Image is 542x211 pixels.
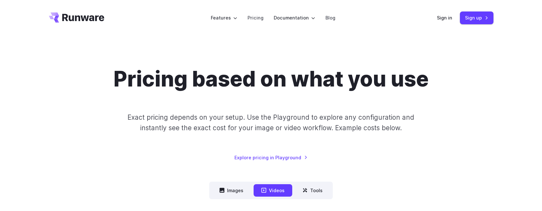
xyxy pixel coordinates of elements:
label: Features [211,14,237,21]
a: Pricing [248,14,263,21]
button: Videos [254,184,292,197]
a: Sign up [460,11,493,24]
p: Exact pricing depends on your setup. Use the Playground to explore any configuration and instantl... [115,112,426,133]
h1: Pricing based on what you use [113,66,429,92]
a: Blog [325,14,335,21]
label: Documentation [274,14,315,21]
button: Images [212,184,251,197]
a: Explore pricing in Playground [234,154,308,161]
a: Sign in [437,14,452,21]
a: Go to / [49,12,104,23]
button: Tools [295,184,330,197]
